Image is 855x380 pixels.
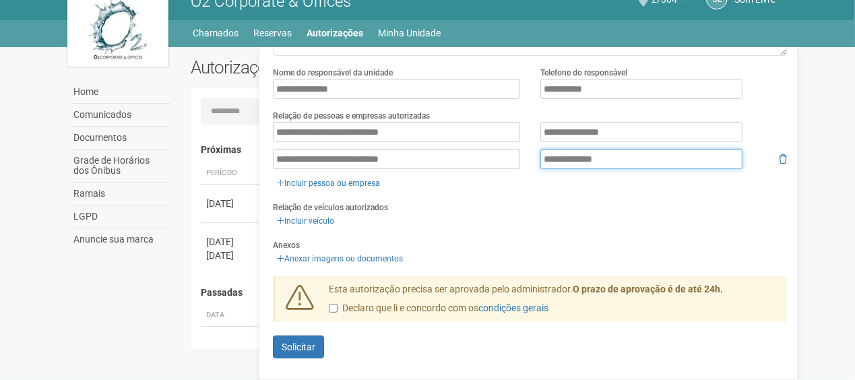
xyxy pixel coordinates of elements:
label: Relação de pessoas e empresas autorizadas [273,110,430,122]
input: Declaro que li e concordo com oscondições gerais [329,304,338,313]
a: Anexar imagens ou documentos [273,251,407,266]
label: Anexos [273,239,300,251]
a: Home [71,81,170,104]
strong: O prazo de aprovação é de até 24h. [573,284,723,294]
th: Período [201,162,261,185]
div: [DATE] [206,197,256,210]
div: Esta autorização precisa ser aprovada pelo administrador. [319,283,788,322]
a: Comunicados [71,104,170,127]
button: Solicitar [273,336,324,358]
span: Solicitar [282,342,315,352]
a: Chamados [193,24,239,42]
a: Anuncie sua marca [71,228,170,251]
a: Reservas [254,24,292,42]
th: Data [201,305,261,327]
a: condições gerais [478,303,548,313]
a: Incluir pessoa ou empresa [273,176,384,191]
a: LGPD [71,205,170,228]
label: Declaro que li e concordo com os [329,302,548,315]
a: Ramais [71,183,170,205]
label: Nome do responsável da unidade [273,67,393,79]
label: Telefone do responsável [540,67,627,79]
h4: Próximas [201,145,778,155]
div: [DATE] [206,249,256,262]
h4: Passadas [201,288,778,298]
a: Grade de Horários dos Ônibus [71,150,170,183]
div: [DATE] [206,339,256,352]
i: Remover [779,154,787,164]
a: Autorizações [307,24,364,42]
div: [DATE] [206,235,256,249]
label: Relação de veículos autorizados [273,201,388,214]
a: Incluir veículo [273,214,338,228]
a: Minha Unidade [379,24,441,42]
a: Documentos [71,127,170,150]
h2: Autorizações [191,57,479,77]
